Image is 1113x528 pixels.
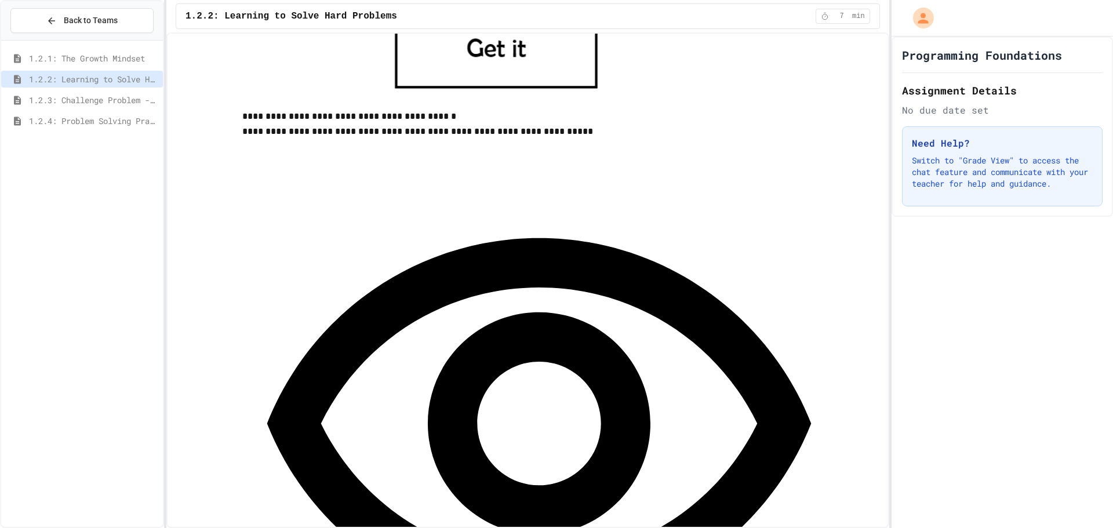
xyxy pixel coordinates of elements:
button: Back to Teams [10,8,154,33]
div: My Account [901,5,937,31]
div: No due date set [902,103,1103,117]
span: Back to Teams [64,14,118,27]
span: min [852,12,865,21]
span: 1.2.3: Challenge Problem - The Bridge [29,94,158,106]
span: 1.2.4: Problem Solving Practice [29,115,158,127]
span: 1.2.1: The Growth Mindset [29,52,158,64]
span: 1.2.2: Learning to Solve Hard Problems [29,73,158,85]
h2: Assignment Details [902,82,1103,99]
p: Switch to "Grade View" to access the chat feature and communicate with your teacher for help and ... [912,155,1093,190]
span: 1.2.2: Learning to Solve Hard Problems [185,9,397,23]
h3: Need Help? [912,136,1093,150]
span: 7 [832,12,851,21]
h1: Programming Foundations [902,47,1062,63]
